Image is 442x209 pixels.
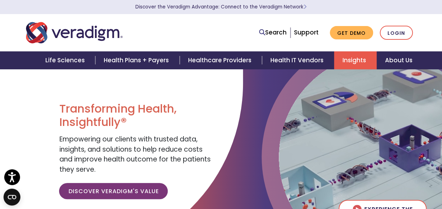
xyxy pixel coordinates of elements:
[259,28,287,37] a: Search
[380,26,413,40] a: Login
[59,102,216,129] h1: Transforming Health, Insightfully®
[26,21,123,44] img: Veradigm logo
[330,26,373,40] a: Get Demo
[4,189,20,205] button: Open CMP widget
[37,51,95,69] a: Life Sciences
[303,4,307,10] span: Learn More
[294,28,319,37] a: Support
[95,51,179,69] a: Health Plans + Payers
[180,51,262,69] a: Healthcare Providers
[377,51,421,69] a: About Us
[135,4,307,10] a: Discover the Veradigm Advantage: Connect to the Veradigm NetworkLearn More
[59,134,210,174] span: Empowering our clients with trusted data, insights, and solutions to help reduce costs and improv...
[59,183,168,199] a: Discover Veradigm's Value
[262,51,334,69] a: Health IT Vendors
[334,51,377,69] a: Insights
